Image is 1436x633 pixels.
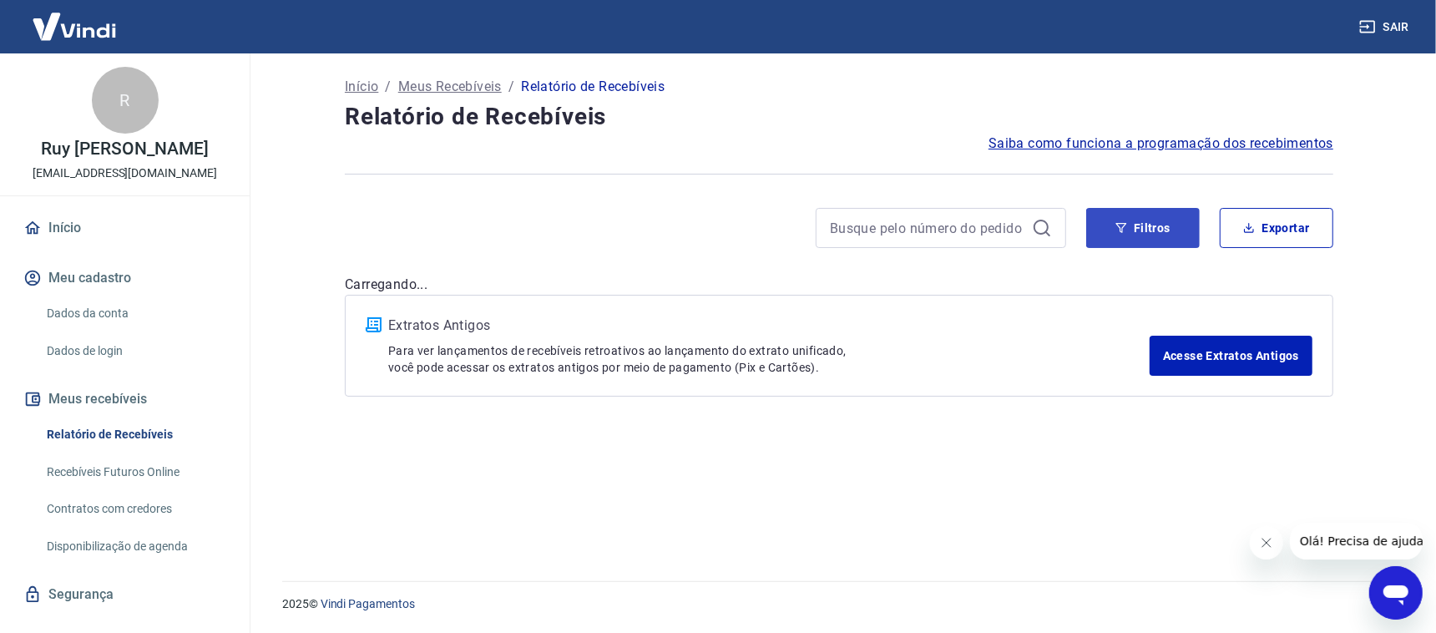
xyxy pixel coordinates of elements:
[20,576,230,613] a: Segurança
[40,492,230,526] a: Contratos com credores
[20,260,230,296] button: Meu cadastro
[830,215,1025,241] input: Busque pelo número do pedido
[321,597,415,610] a: Vindi Pagamentos
[345,275,1333,295] p: Carregando...
[40,418,230,452] a: Relatório de Recebíveis
[388,316,1150,336] p: Extratos Antigos
[1086,208,1200,248] button: Filtros
[10,12,140,25] span: Olá! Precisa de ajuda?
[508,77,514,97] p: /
[20,1,129,52] img: Vindi
[1290,523,1423,560] iframe: Mensagem da empresa
[282,595,1396,613] p: 2025 ©
[521,77,665,97] p: Relatório de Recebíveis
[40,334,230,368] a: Dados de login
[40,296,230,331] a: Dados da conta
[20,381,230,418] button: Meus recebíveis
[1150,336,1312,376] a: Acesse Extratos Antigos
[1369,566,1423,620] iframe: Botão para abrir a janela de mensagens
[1356,12,1416,43] button: Sair
[33,165,217,182] p: [EMAIL_ADDRESS][DOMAIN_NAME]
[92,67,159,134] div: R
[398,77,502,97] a: Meus Recebíveis
[366,317,382,332] img: ícone
[20,210,230,246] a: Início
[40,529,230,564] a: Disponibilização de agenda
[388,342,1150,376] p: Para ver lançamentos de recebíveis retroativos ao lançamento do extrato unificado, você pode aces...
[1220,208,1333,248] button: Exportar
[989,134,1333,154] a: Saiba como funciona a programação dos recebimentos
[1250,526,1283,560] iframe: Fechar mensagem
[345,100,1333,134] h4: Relatório de Recebíveis
[385,77,391,97] p: /
[345,77,378,97] a: Início
[41,140,208,158] p: Ruy [PERSON_NAME]
[40,455,230,489] a: Recebíveis Futuros Online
